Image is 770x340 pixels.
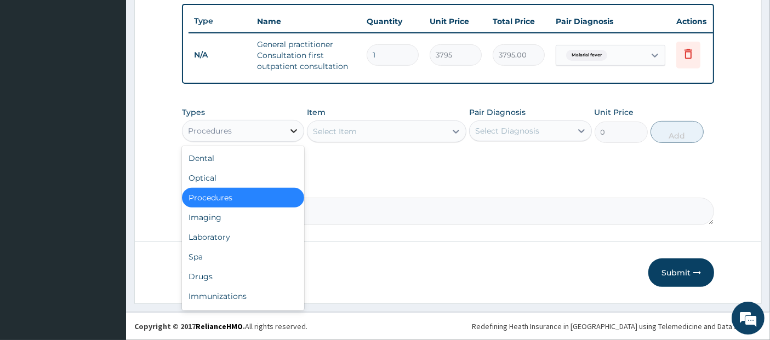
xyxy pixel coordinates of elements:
[5,225,209,263] textarea: Type your message and hit 'Enter'
[20,55,44,82] img: d_794563401_company_1708531726252_794563401
[595,107,634,118] label: Unit Price
[182,208,304,227] div: Imaging
[424,10,487,32] th: Unit Price
[252,33,361,77] td: General practitioner Consultation first outpatient consultation
[182,247,304,267] div: Spa
[475,125,539,136] div: Select Diagnosis
[671,10,726,32] th: Actions
[182,227,304,247] div: Laboratory
[126,312,770,340] footer: All rights reserved.
[182,267,304,286] div: Drugs
[472,321,762,332] div: Redefining Heath Insurance in [GEOGRAPHIC_DATA] using Telemedicine and Data Science!
[651,121,704,143] button: Add
[182,306,304,326] div: Others
[134,321,245,331] strong: Copyright © 2017 .
[182,286,304,306] div: Immunizations
[307,107,326,118] label: Item
[361,10,424,32] th: Quantity
[252,10,361,32] th: Name
[487,10,550,32] th: Total Price
[182,182,715,192] label: Comment
[182,188,304,208] div: Procedures
[469,107,526,118] label: Pair Diagnosis
[182,108,205,117] label: Types
[313,126,357,137] div: Select Item
[196,321,243,331] a: RelianceHMO
[550,10,671,32] th: Pair Diagnosis
[57,61,184,76] div: Chat with us now
[64,101,151,211] span: We're online!
[182,148,304,168] div: Dental
[189,11,252,31] th: Type
[182,168,304,188] div: Optical
[189,45,252,65] td: N/A
[566,50,607,61] span: Malarial fever
[188,125,232,136] div: Procedures
[648,258,714,287] button: Submit
[180,5,206,32] div: Minimize live chat window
